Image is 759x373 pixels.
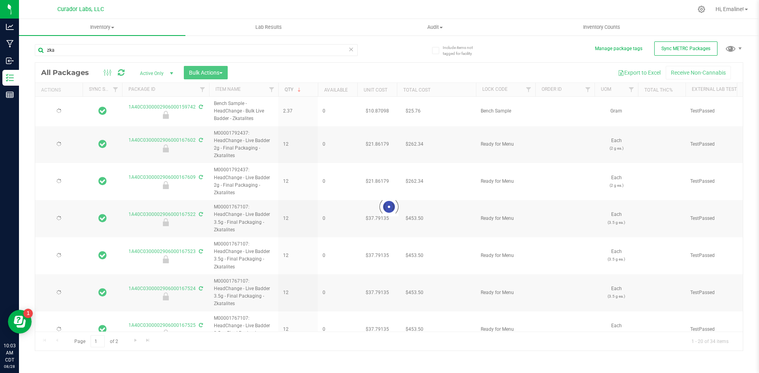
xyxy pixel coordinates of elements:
[519,19,685,36] a: Inventory Counts
[654,41,717,56] button: Sync METRC Packages
[6,23,14,31] inline-svg: Analytics
[23,309,33,318] iframe: Resource center unread badge
[6,40,14,48] inline-svg: Manufacturing
[6,57,14,65] inline-svg: Inbound
[572,24,631,31] span: Inventory Counts
[595,45,642,52] button: Manage package tags
[57,6,104,13] span: Curador Labs, LLC
[352,19,518,36] a: Audit
[4,364,15,369] p: 08/28
[19,19,185,36] a: Inventory
[245,24,293,31] span: Lab Results
[716,6,744,12] span: Hi, Emaline!
[697,6,706,13] div: Manage settings
[348,44,354,54] span: Clear
[19,24,185,31] span: Inventory
[6,74,14,82] inline-svg: Inventory
[6,91,14,99] inline-svg: Reports
[661,46,710,51] span: Sync METRC Packages
[352,24,518,31] span: Audit
[35,44,358,56] input: Search Package ID, Item Name, SKU, Lot or Part Number...
[443,45,482,56] span: Include items not tagged for facility
[8,310,32,334] iframe: Resource center
[4,342,15,364] p: 10:03 AM CDT
[185,19,352,36] a: Lab Results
